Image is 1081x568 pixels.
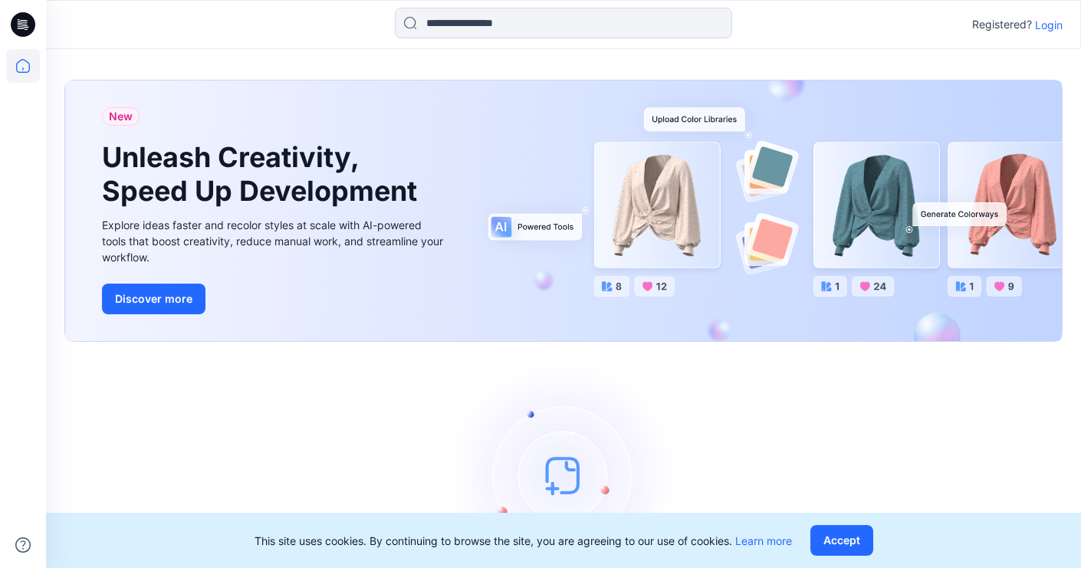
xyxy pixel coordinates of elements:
p: Login [1035,17,1063,33]
button: Accept [810,525,873,556]
div: Explore ideas faster and recolor styles at scale with AI-powered tools that boost creativity, red... [102,217,447,265]
h1: Unleash Creativity, Speed Up Development [102,141,424,207]
span: New [109,107,133,126]
button: Discover more [102,284,205,314]
p: This site uses cookies. By continuing to browse the site, you are agreeing to our use of cookies. [255,533,792,549]
a: Learn more [735,534,792,547]
p: Registered? [972,15,1032,34]
a: Discover more [102,284,447,314]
